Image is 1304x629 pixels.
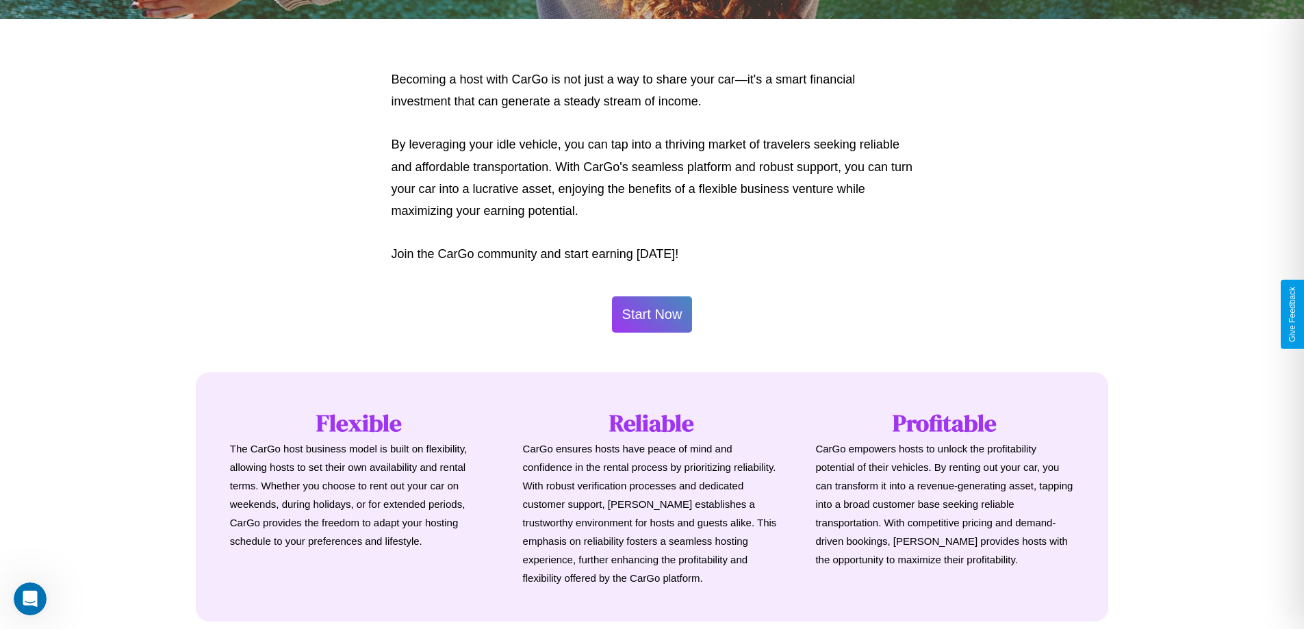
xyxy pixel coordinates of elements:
p: By leveraging your idle vehicle, you can tap into a thriving market of travelers seeking reliable... [392,133,913,222]
p: Becoming a host with CarGo is not just a way to share your car—it's a smart financial investment ... [392,68,913,113]
h1: Flexible [230,407,489,439]
h1: Profitable [815,407,1074,439]
button: Start Now [612,296,693,333]
div: Give Feedback [1288,287,1297,342]
p: CarGo empowers hosts to unlock the profitability potential of their vehicles. By renting out your... [815,439,1074,569]
iframe: Intercom live chat [14,582,47,615]
p: CarGo ensures hosts have peace of mind and confidence in the rental process by prioritizing relia... [523,439,782,587]
p: Join the CarGo community and start earning [DATE]! [392,243,913,265]
h1: Reliable [523,407,782,439]
p: The CarGo host business model is built on flexibility, allowing hosts to set their own availabili... [230,439,489,550]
